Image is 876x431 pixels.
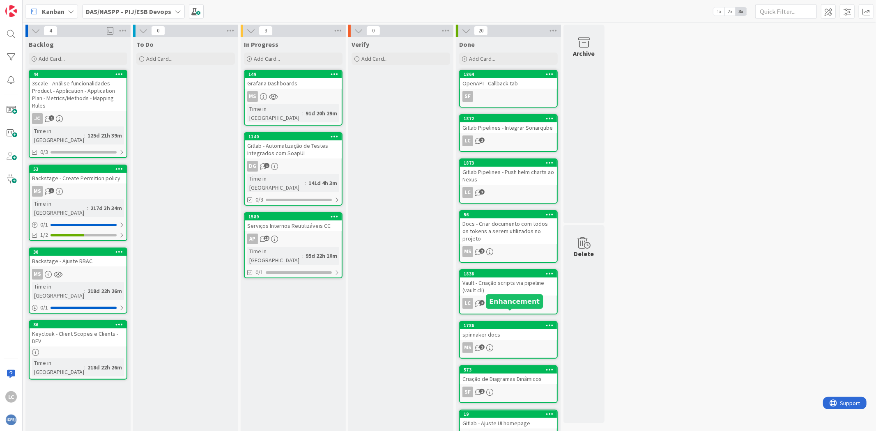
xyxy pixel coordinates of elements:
div: 1786 [460,322,557,329]
div: 1873 [464,160,557,166]
div: 1140 [245,133,342,140]
a: 1589Serviços Internos Reutilizáveis CCAPTime in [GEOGRAPHIC_DATA]:95d 22h 10m0/1 [244,212,343,278]
div: 1140Gitlab - Automatização de Testes Integrados com SoapUI [245,133,342,158]
div: 56 [460,211,557,218]
span: Kanban [42,7,64,16]
a: 56Docs - Criar documento com todos os tokens a serem utilizados no projetoMS [459,210,558,263]
div: Gitlab - Ajuste UI homepage [460,418,557,429]
div: SF [462,91,473,102]
div: Delete [574,249,594,259]
h5: Enhancement [489,298,540,305]
div: Time in [GEOGRAPHIC_DATA] [32,126,84,144]
a: 1140Gitlab - Automatização de Testes Integrados com SoapUIDGTime in [GEOGRAPHIC_DATA]:141d 4h 3m0/3 [244,132,343,206]
span: Support [17,1,37,11]
div: Keycloak - Client Scopes e Clients - DEV [30,328,126,346]
span: 20 [474,26,488,36]
a: 1873Gitlab Pipelines - Push helm charts ao NexusLC [459,158,558,204]
div: Grafana Dashboards [245,78,342,89]
div: Gitlab - Automatização de Testes Integrados com SoapUI [245,140,342,158]
span: : [305,179,306,188]
span: 1 [479,389,485,394]
span: Add Card... [469,55,495,62]
div: MS [462,342,473,353]
div: LC [462,298,473,309]
div: Time in [GEOGRAPHIC_DATA] [32,358,84,376]
span: 1 [49,188,54,193]
div: JC [30,113,126,124]
div: Backstage - Create Permition policy [30,173,126,183]
span: Add Card... [361,55,388,62]
a: 1872Gitlab Pipelines - Integrar SonarqubeLC [459,114,558,152]
div: 53Backstage - Create Permition policy [30,165,126,183]
div: 30 [33,249,126,255]
a: 149Grafana DashboardsMSTime in [GEOGRAPHIC_DATA]:91d 20h 29m [244,70,343,126]
div: 1140 [248,134,342,140]
div: 44 [33,71,126,77]
div: 56 [464,212,557,218]
div: 30 [30,248,126,256]
div: 573Criação de Diagramas Dinâmicos [460,366,557,384]
div: 30Backstage - Ajuste RBAC [30,248,126,266]
div: MS [30,269,126,280]
div: 1872Gitlab Pipelines - Integrar Sonarqube [460,115,557,133]
div: LC [462,135,473,146]
div: 56Docs - Criar documento com todos os tokens a serem utilizados no projeto [460,211,557,244]
a: 36Keycloak - Client Scopes e Clients - DEVTime in [GEOGRAPHIC_DATA]:218d 22h 26m [29,320,127,380]
div: Time in [GEOGRAPHIC_DATA] [247,104,302,122]
div: Time in [GEOGRAPHIC_DATA] [247,174,305,192]
div: 36 [30,321,126,328]
div: Docs - Criar documento com todos os tokens a serem utilizados no projeto [460,218,557,244]
div: 53 [33,166,126,172]
span: Add Card... [146,55,172,62]
span: 2 [479,300,485,305]
div: LC [460,187,557,198]
span: : [84,131,85,140]
div: spinnaker docs [460,329,557,340]
div: LC [462,187,473,198]
div: LC [460,298,557,309]
span: 0/1 [255,268,263,277]
div: 573 [464,367,557,373]
div: JC [32,113,43,124]
div: 125d 21h 39m [85,131,124,140]
span: 0/3 [40,148,48,156]
div: 3scale - Análise funcionalidades Product - Application - Application Plan - Metrics/Methods - Map... [30,78,126,111]
span: 0/3 [255,195,263,204]
span: 0 [151,26,165,36]
div: MS [462,246,473,257]
span: : [84,287,85,296]
div: SF [460,91,557,102]
a: 1786spinnaker docsMS [459,321,558,359]
div: 19 [464,411,557,417]
div: AP [247,234,258,244]
div: 1838 [460,270,557,277]
img: Visit kanbanzone.com [5,5,17,17]
input: Quick Filter... [755,4,817,19]
div: 1872 [464,116,557,122]
div: Serviços Internos Reutilizáveis CC [245,220,342,231]
span: 1 [479,189,485,195]
div: SF [462,387,473,397]
div: Archive [573,48,595,58]
div: 1589 [245,213,342,220]
span: 2 [479,248,485,254]
div: Vault - Criação scripts via pipeline (vault cli) [460,277,557,296]
span: 1 [479,138,485,143]
a: 573Criação de Diagramas DinâmicosSF [459,365,558,403]
div: 141d 4h 3m [306,179,339,188]
div: 218d 22h 26m [85,363,124,372]
div: MS [32,186,43,197]
div: 149Grafana Dashboards [245,71,342,89]
div: 44 [30,71,126,78]
div: 53 [30,165,126,173]
div: MS [32,269,43,280]
div: Time in [GEOGRAPHIC_DATA] [247,247,302,265]
div: 1786 [464,323,557,328]
div: 1864OpenAPI - Callback tab [460,71,557,89]
a: 443scale - Análise funcionalidades Product - Application - Application Plan - Metrics/Methods - M... [29,70,127,158]
span: Verify [352,40,369,48]
span: Add Card... [254,55,280,62]
span: 1/2 [40,231,48,239]
div: 149 [245,71,342,78]
div: MS [245,91,342,102]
